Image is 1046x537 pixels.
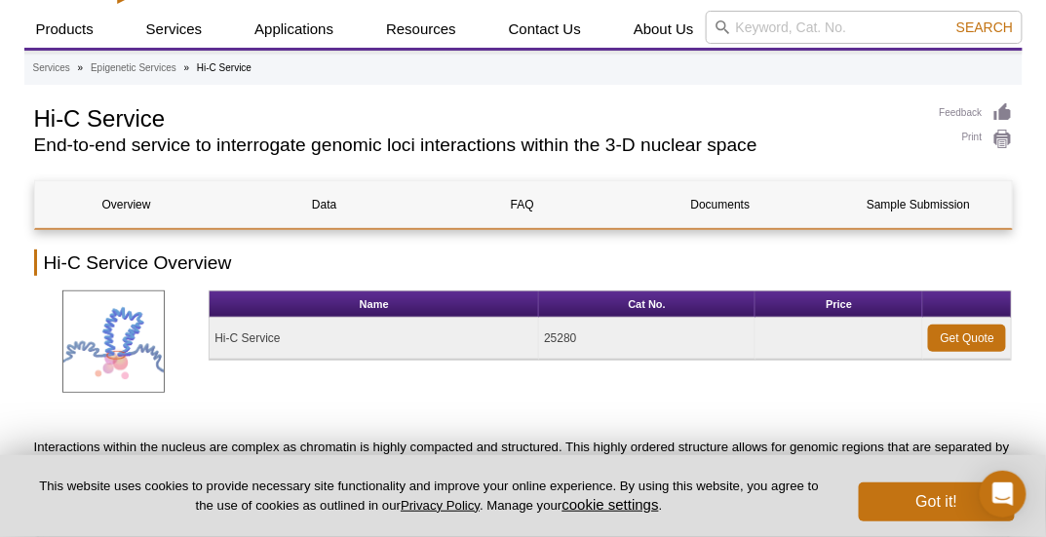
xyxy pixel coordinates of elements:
p: This website uses cookies to provide necessary site functionality and improve your online experie... [31,478,827,515]
a: Resources [374,11,468,48]
a: Privacy Policy [401,498,480,513]
a: Services [135,11,214,48]
a: Epigenetic Services [91,59,176,77]
li: Hi-C Service [197,62,252,73]
a: Products [24,11,105,48]
img: Hi-C Service [62,290,165,393]
a: Sample Submission [827,181,1010,228]
button: Search [950,19,1019,36]
a: About Us [622,11,706,48]
h2: Hi-C Service Overview [34,249,1013,276]
a: Documents [629,181,812,228]
td: 25280 [539,318,755,360]
button: Got it! [859,482,1015,521]
input: Keyword, Cat. No. [706,11,1023,44]
div: Open Intercom Messenger [980,471,1027,518]
a: FAQ [431,181,614,228]
h1: Hi-C Service [34,102,920,132]
th: Name [210,291,539,318]
p: Interactions within the nucleus are complex as chromatin is highly compacted and structured. This... [34,438,1013,477]
h2: End-to-end service to interrogate genomic loci interactions within the 3-D nuclear space​ [34,136,920,154]
li: » [184,62,190,73]
a: Print [940,129,1013,150]
td: Hi-C Service [210,318,539,360]
a: Contact Us [497,11,593,48]
a: Applications [243,11,345,48]
a: Data [233,181,416,228]
th: Price [755,291,923,318]
a: Services [33,59,70,77]
li: » [78,62,84,73]
span: Search [956,19,1013,35]
button: cookie settings [562,496,659,513]
th: Cat No. [539,291,755,318]
a: Feedback [940,102,1013,124]
a: Overview [35,181,218,228]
